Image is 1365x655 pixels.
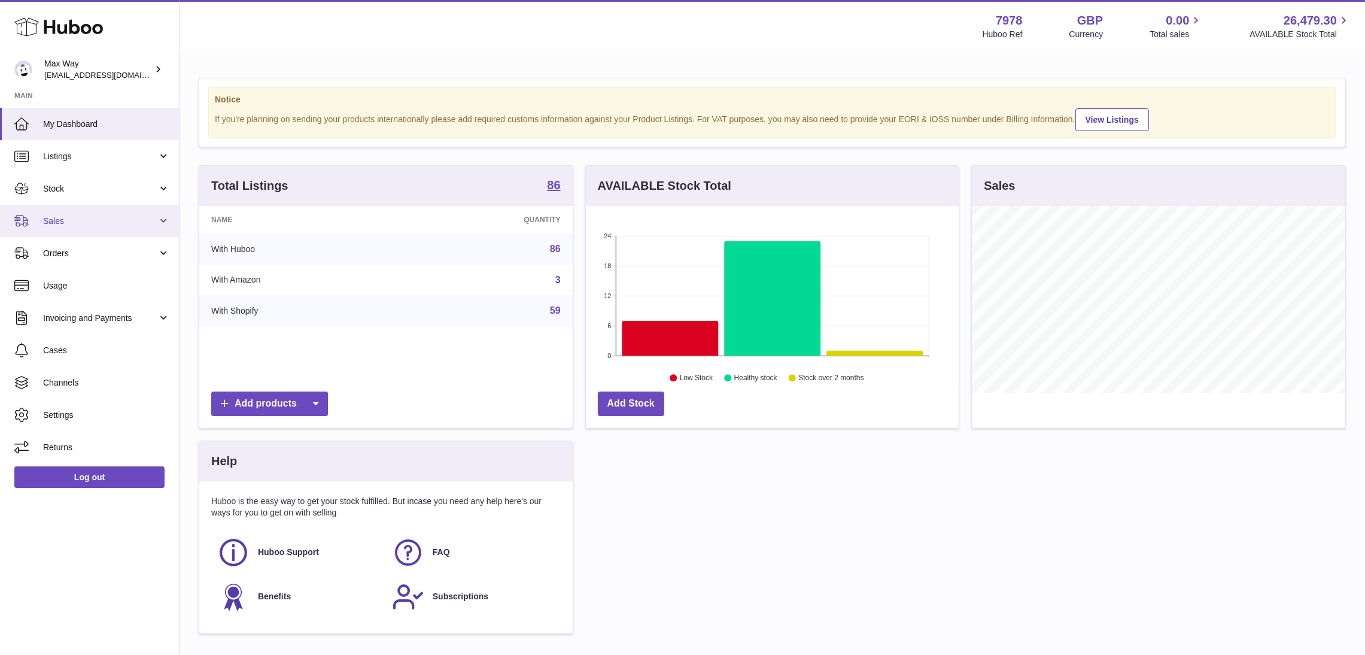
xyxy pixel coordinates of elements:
[1069,29,1103,40] div: Currency
[14,60,32,78] img: Max@LongevityBox.co.uk
[798,374,864,383] text: Stock over 2 months
[392,581,555,613] a: Subscriptions
[43,345,170,356] span: Cases
[43,151,157,162] span: Listings
[199,206,403,234] th: Name
[984,178,1015,194] h3: Sales
[211,178,288,194] h3: Total Listings
[1075,108,1149,131] a: View Listings
[604,232,611,239] text: 24
[598,392,664,416] a: Add Stock
[1284,13,1337,29] span: 26,479.30
[14,466,165,488] a: Log out
[258,591,291,602] span: Benefits
[43,442,170,453] span: Returns
[199,234,403,265] td: With Huboo
[433,591,488,602] span: Subscriptions
[607,322,611,329] text: 6
[1150,13,1203,40] a: 0.00 Total sales
[607,352,611,359] text: 0
[215,94,1330,105] strong: Notice
[43,183,157,195] span: Stock
[199,265,403,296] td: With Amazon
[550,305,561,316] a: 59
[547,179,560,193] a: 86
[211,496,561,518] p: Huboo is the easy way to get your stock fulfilled. But incase you need any help here's our ways f...
[44,58,152,81] div: Max Way
[43,313,157,324] span: Invoicing and Payments
[604,262,611,269] text: 18
[217,581,380,613] a: Benefits
[598,178,731,194] h3: AVAILABLE Stock Total
[983,29,1023,40] div: Huboo Ref
[217,536,380,569] a: Huboo Support
[555,275,561,285] a: 3
[1150,29,1203,40] span: Total sales
[433,547,450,558] span: FAQ
[258,547,319,558] span: Huboo Support
[43,248,157,259] span: Orders
[211,453,237,469] h3: Help
[403,206,572,234] th: Quantity
[547,179,560,191] strong: 86
[43,377,170,389] span: Channels
[604,292,611,299] text: 12
[1166,13,1190,29] span: 0.00
[734,374,778,383] text: Healthy stock
[211,392,328,416] a: Add products
[43,119,170,130] span: My Dashboard
[215,107,1330,131] div: If you're planning on sending your products internationally please add required customs informati...
[44,70,176,80] span: [EMAIL_ADDRESS][DOMAIN_NAME]
[1077,13,1103,29] strong: GBP
[43,410,170,421] span: Settings
[680,374,713,383] text: Low Stock
[392,536,555,569] a: FAQ
[43,216,157,227] span: Sales
[199,295,403,326] td: With Shopify
[43,280,170,292] span: Usage
[1250,13,1351,40] a: 26,479.30 AVAILABLE Stock Total
[1250,29,1351,40] span: AVAILABLE Stock Total
[550,244,561,254] a: 86
[996,13,1023,29] strong: 7978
